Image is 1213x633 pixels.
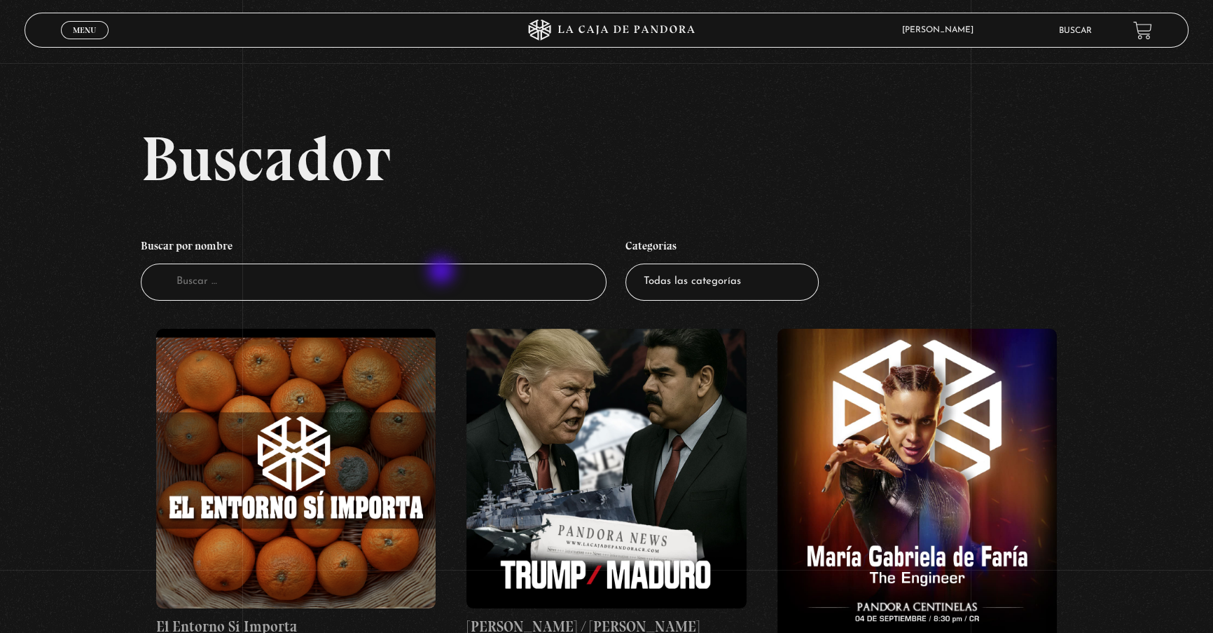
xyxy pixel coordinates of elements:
[141,127,1188,190] h2: Buscador
[1133,21,1152,40] a: View your shopping cart
[625,232,819,264] h4: Categorías
[68,38,101,48] span: Cerrar
[73,26,96,34] span: Menu
[1058,27,1091,35] a: Buscar
[895,26,987,34] span: [PERSON_NAME]
[141,232,606,264] h4: Buscar por nombre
